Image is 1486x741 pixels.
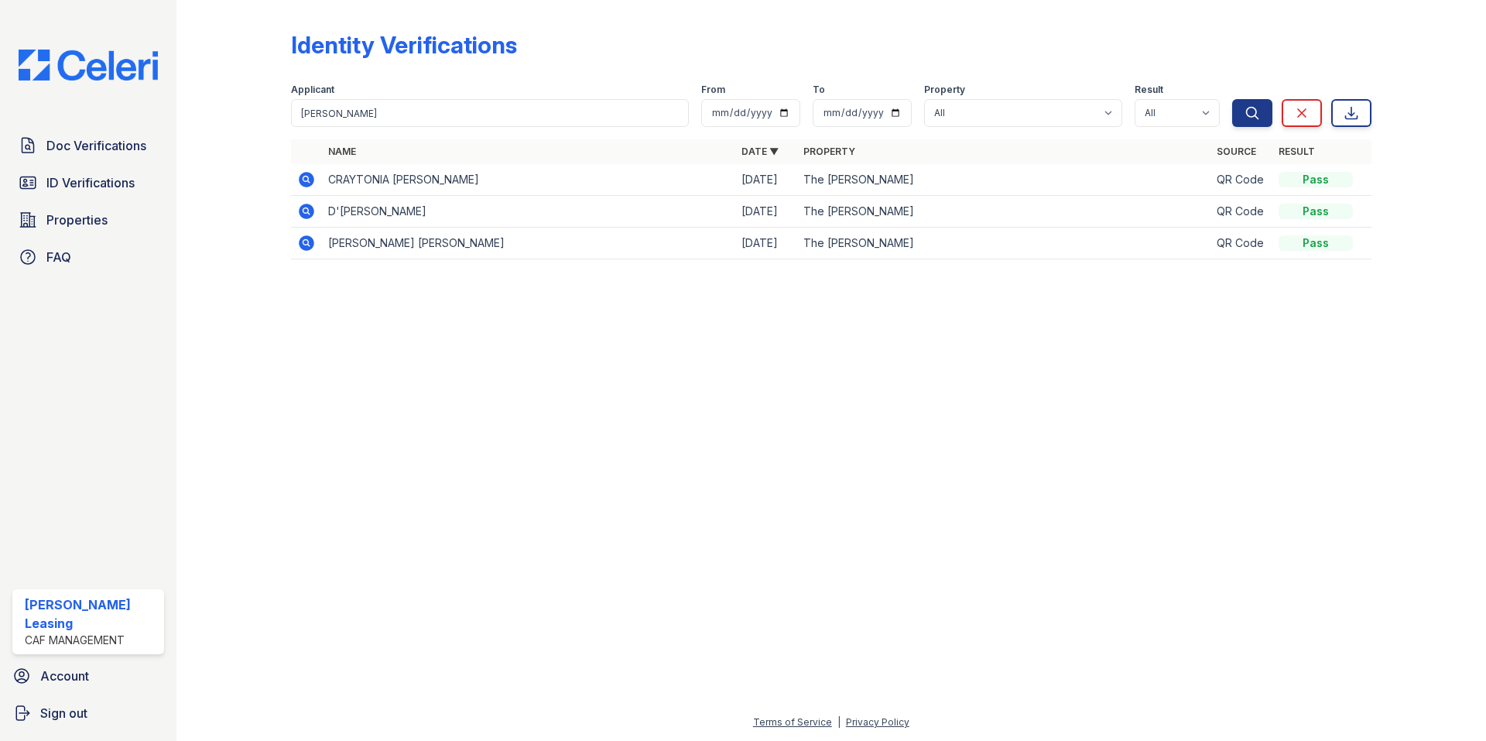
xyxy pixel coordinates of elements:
[735,228,797,259] td: [DATE]
[735,164,797,196] td: [DATE]
[25,633,158,648] div: CAF Management
[6,50,170,81] img: CE_Logo_Blue-a8612792a0a2168367f1c8372b55b34899dd931a85d93a1a3d3e32e68fde9ad4.png
[291,84,334,96] label: Applicant
[924,84,965,96] label: Property
[12,167,164,198] a: ID Verifications
[322,228,735,259] td: [PERSON_NAME] [PERSON_NAME]
[1279,172,1353,187] div: Pass
[6,698,170,729] a: Sign out
[46,211,108,229] span: Properties
[1210,164,1272,196] td: QR Code
[1217,146,1256,157] a: Source
[40,667,89,685] span: Account
[803,146,855,157] a: Property
[12,130,164,161] a: Doc Verifications
[1279,204,1353,219] div: Pass
[46,173,135,192] span: ID Verifications
[12,242,164,273] a: FAQ
[753,716,832,728] a: Terms of Service
[741,146,779,157] a: Date ▼
[1210,196,1272,228] td: QR Code
[291,99,689,127] input: Search by name or phone number
[735,196,797,228] td: [DATE]
[322,196,735,228] td: D'[PERSON_NAME]
[1210,228,1272,259] td: QR Code
[12,204,164,235] a: Properties
[1135,84,1163,96] label: Result
[322,164,735,196] td: CRAYTONIA [PERSON_NAME]
[797,228,1210,259] td: The [PERSON_NAME]
[40,704,87,722] span: Sign out
[837,716,841,728] div: |
[813,84,825,96] label: To
[25,595,158,633] div: [PERSON_NAME] Leasing
[46,248,71,266] span: FAQ
[846,716,909,728] a: Privacy Policy
[46,136,146,155] span: Doc Verifications
[701,84,725,96] label: From
[6,660,170,691] a: Account
[328,146,356,157] a: Name
[797,164,1210,196] td: The [PERSON_NAME]
[291,31,517,59] div: Identity Verifications
[797,196,1210,228] td: The [PERSON_NAME]
[1279,235,1353,251] div: Pass
[1279,146,1315,157] a: Result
